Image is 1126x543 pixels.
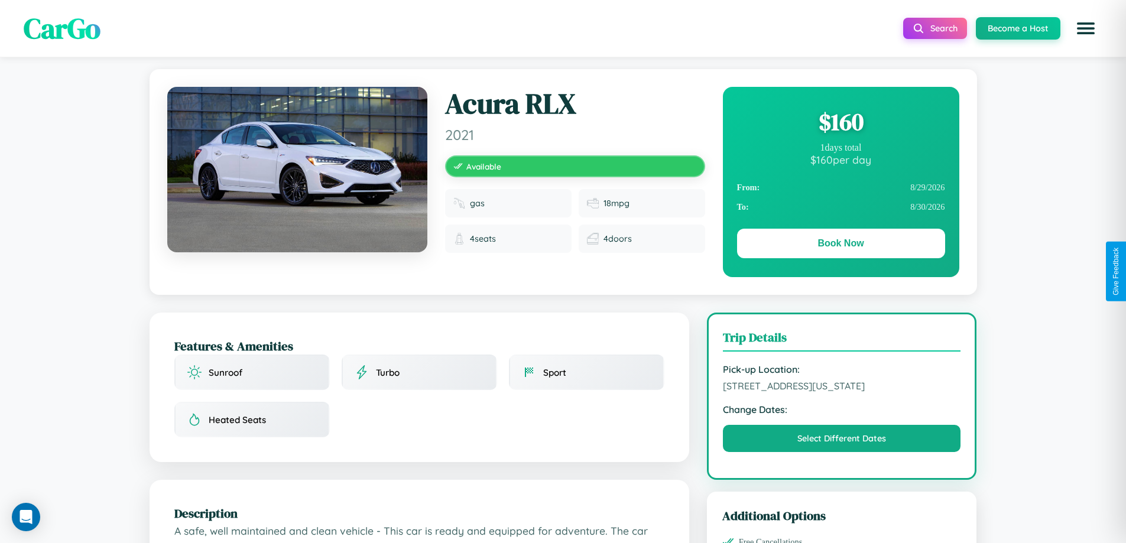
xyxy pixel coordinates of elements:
[587,197,599,209] img: Fuel efficiency
[723,329,961,352] h3: Trip Details
[903,18,967,39] button: Search
[737,229,945,258] button: Book Now
[737,178,945,197] div: 8 / 29 / 2026
[453,197,465,209] img: Fuel type
[174,337,664,355] h2: Features & Amenities
[470,198,485,209] span: gas
[445,87,705,121] h1: Acura RLX
[587,233,599,245] img: Doors
[737,183,760,193] strong: From:
[24,9,100,48] span: CarGo
[737,153,945,166] div: $ 160 per day
[12,503,40,531] div: Open Intercom Messenger
[1069,12,1102,45] button: Open menu
[737,106,945,138] div: $ 160
[209,414,266,425] span: Heated Seats
[737,197,945,217] div: 8 / 30 / 2026
[376,367,400,378] span: Turbo
[466,161,501,171] span: Available
[209,367,242,378] span: Sunroof
[445,126,705,144] span: 2021
[723,363,961,375] strong: Pick-up Location:
[167,87,427,252] img: Acura RLX 2021
[470,233,496,244] span: 4 seats
[723,404,961,415] strong: Change Dates:
[1112,248,1120,295] div: Give Feedback
[453,233,465,245] img: Seats
[722,507,962,524] h3: Additional Options
[603,233,632,244] span: 4 doors
[723,425,961,452] button: Select Different Dates
[930,23,958,34] span: Search
[603,198,629,209] span: 18 mpg
[737,202,749,212] strong: To:
[737,142,945,153] div: 1 days total
[723,380,961,392] span: [STREET_ADDRESS][US_STATE]
[543,367,566,378] span: Sport
[174,505,664,522] h2: Description
[976,17,1060,40] button: Become a Host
